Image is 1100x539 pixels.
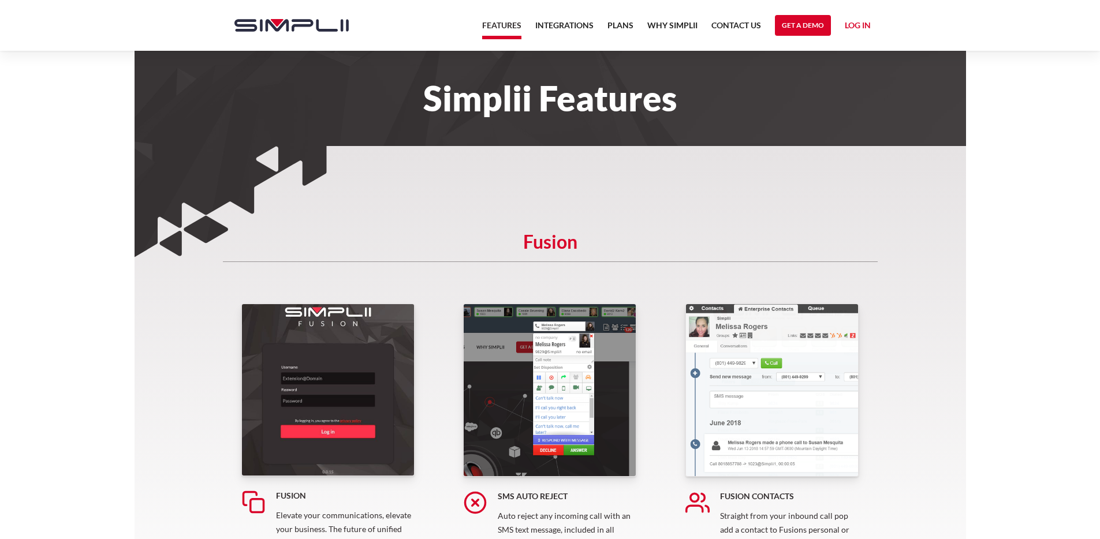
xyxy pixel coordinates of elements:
[775,15,831,36] a: Get a Demo
[845,18,871,36] a: Log in
[234,19,349,32] img: Simplii
[535,18,594,39] a: Integrations
[498,491,636,502] h5: SMS Auto Reject
[482,18,521,39] a: Features
[607,18,633,39] a: Plans
[720,491,859,502] h5: Fusion Contacts
[223,85,878,111] h1: Simplii Features
[647,18,698,39] a: Why Simplii
[276,490,415,501] h5: Fusion
[223,236,878,262] h5: Fusion
[711,18,761,39] a: Contact US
